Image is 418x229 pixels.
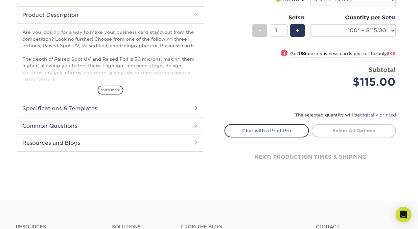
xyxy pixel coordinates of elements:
div: Sets [252,14,305,22]
h2: Resources and Blogs [17,134,204,151]
div: $115.00 [315,74,396,90]
h2: Common Questions [17,117,204,134]
a: Select All Options [312,124,396,137]
h2: Product Description [17,7,204,23]
strong: Subtotal [368,66,396,73]
span: only [377,51,396,56]
div: Open Intercom Messenger [396,207,411,222]
div: next: production times & shipping [224,137,396,177]
small: Get more business cards per set for [290,51,396,58]
h2: Specifications & Templates [17,100,204,117]
small: The selected quantity will be [294,113,396,117]
span: - [258,26,261,35]
div: Quantity per Set [310,14,396,22]
p: Are you looking for a way to make your business card stand out from the competition? Look no furt... [22,29,198,156]
a: Chat with a Print Pro [224,124,309,137]
strong: 150 [298,51,306,56]
span: $49 [387,51,396,56]
a: digitally printed [360,113,396,117]
span: show more [98,86,123,94]
span: + [295,26,300,35]
span: ! [284,50,285,57]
